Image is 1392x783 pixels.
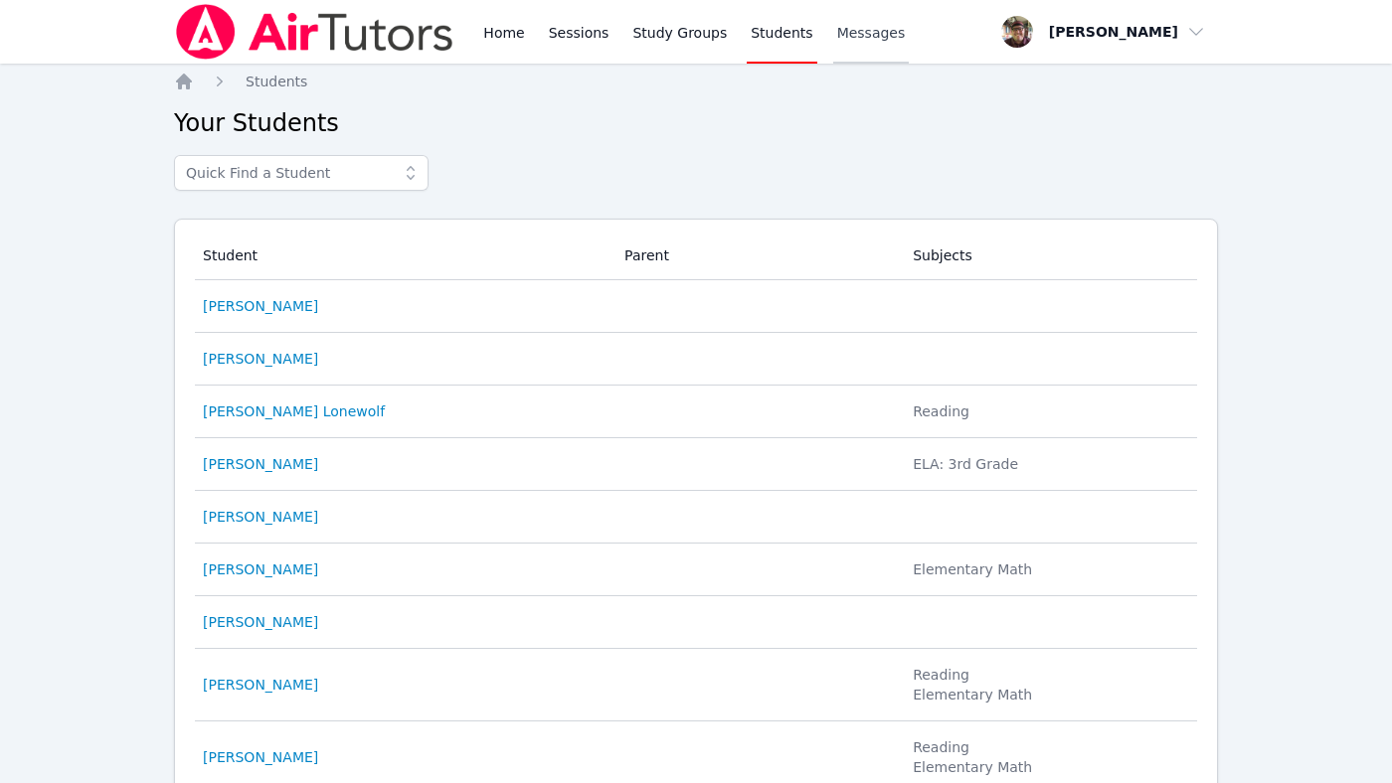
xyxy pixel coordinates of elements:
[203,401,385,421] a: [PERSON_NAME] Lonewolf
[246,72,307,91] a: Students
[203,454,318,474] a: [PERSON_NAME]
[913,737,1185,757] li: Reading
[174,107,1218,139] h2: Your Students
[195,596,1197,649] tr: [PERSON_NAME]
[901,232,1197,280] th: Subjects
[195,386,1197,438] tr: [PERSON_NAME] Lonewolf Reading
[913,454,1185,474] li: ELA: 3rd Grade
[203,507,318,527] a: [PERSON_NAME]
[195,544,1197,596] tr: [PERSON_NAME] Elementary Math
[913,665,1185,685] li: Reading
[913,685,1185,705] li: Elementary Math
[203,349,318,369] a: [PERSON_NAME]
[174,155,429,191] input: Quick Find a Student
[195,232,612,280] th: Student
[195,280,1197,333] tr: [PERSON_NAME]
[612,232,901,280] th: Parent
[837,23,906,43] span: Messages
[913,757,1185,777] li: Elementary Math
[195,438,1197,491] tr: [PERSON_NAME] ELA: 3rd Grade
[195,649,1197,721] tr: [PERSON_NAME] ReadingElementary Math
[174,4,455,60] img: Air Tutors
[195,333,1197,386] tr: [PERSON_NAME]
[203,612,318,632] a: [PERSON_NAME]
[203,559,318,579] a: [PERSON_NAME]
[913,401,1185,421] li: Reading
[246,74,307,89] span: Students
[203,296,318,316] a: [PERSON_NAME]
[195,491,1197,544] tr: [PERSON_NAME]
[203,747,318,767] a: [PERSON_NAME]
[174,72,1218,91] nav: Breadcrumb
[203,675,318,695] a: [PERSON_NAME]
[913,559,1185,579] li: Elementary Math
